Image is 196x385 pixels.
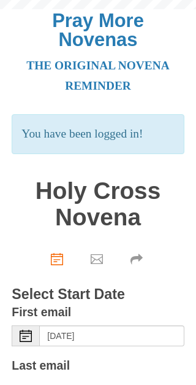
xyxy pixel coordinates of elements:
h1: Holy Cross Novena [12,178,184,230]
h3: Select Start Date [12,287,184,303]
div: Click "Next" to confirm your start date first. [78,243,118,275]
label: First email [12,302,71,322]
a: The original novena reminder [26,59,169,92]
label: Last email [12,356,70,376]
p: You have been logged in! [12,114,184,154]
div: Click "Next" to confirm your start date first. [118,243,158,275]
a: Pray More Novenas [52,10,144,50]
a: Choose start date [39,243,78,275]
